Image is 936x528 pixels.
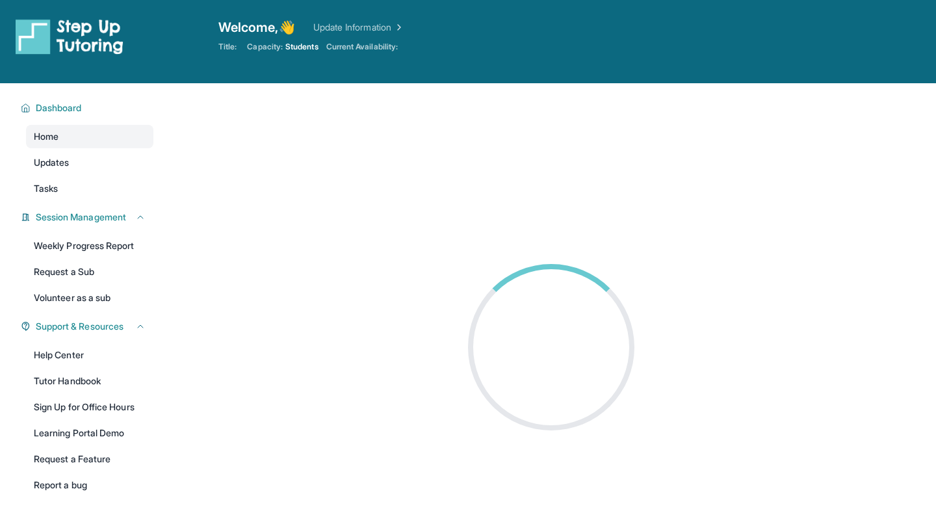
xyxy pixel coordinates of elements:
button: Dashboard [31,101,146,114]
a: Volunteer as a sub [26,286,153,310]
a: Update Information [313,21,404,34]
a: Help Center [26,343,153,367]
span: Current Availability: [326,42,398,52]
button: Support & Resources [31,320,146,333]
span: Tasks [34,182,58,195]
span: Welcome, 👋 [218,18,295,36]
a: Sign Up for Office Hours [26,395,153,419]
button: Session Management [31,211,146,224]
a: Tutor Handbook [26,369,153,393]
span: Title: [218,42,237,52]
a: Updates [26,151,153,174]
span: Home [34,130,58,143]
span: Capacity: [247,42,283,52]
a: Report a bug [26,473,153,497]
a: Home [26,125,153,148]
a: Request a Sub [26,260,153,284]
span: Session Management [36,211,126,224]
img: logo [16,18,123,55]
span: Support & Resources [36,320,123,333]
a: Request a Feature [26,447,153,471]
span: Students [285,42,318,52]
img: Chevron Right [391,21,404,34]
a: Learning Portal Demo [26,421,153,445]
span: Dashboard [36,101,82,114]
a: Tasks [26,177,153,200]
a: Weekly Progress Report [26,234,153,257]
span: Updates [34,156,70,169]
